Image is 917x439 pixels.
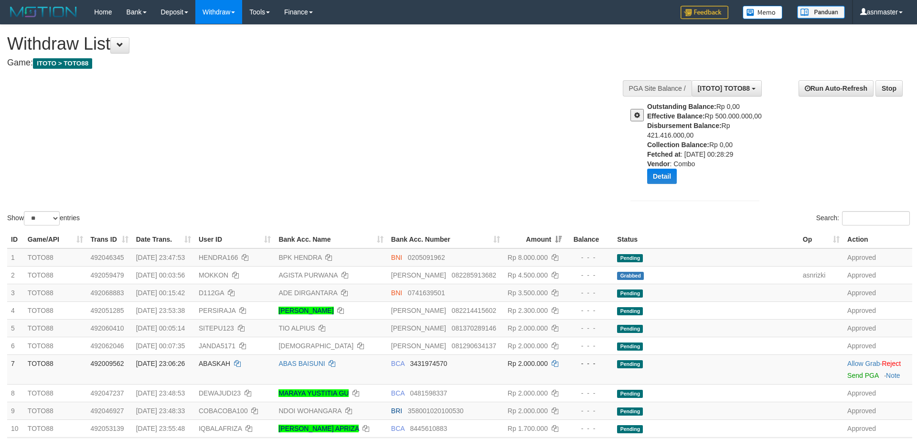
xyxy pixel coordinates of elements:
[617,425,643,433] span: Pending
[278,324,315,332] a: TIO ALPIUS
[843,319,912,337] td: Approved
[569,388,609,398] div: - - -
[24,266,87,284] td: TOTO88
[647,122,722,129] b: Disbursement Balance:
[136,324,185,332] span: [DATE] 00:05:14
[410,425,447,432] span: Copy 8445610883 to clipboard
[452,342,496,350] span: Copy 081290634137 to clipboard
[569,253,609,262] div: - - -
[508,324,548,332] span: Rp 2.000.000
[136,254,185,261] span: [DATE] 23:47:53
[7,354,24,384] td: 7
[199,342,235,350] span: JANDA5171
[452,307,496,314] span: Copy 082214415602 to clipboard
[91,360,124,367] span: 492009562
[816,211,910,225] label: Search:
[843,284,912,301] td: Approved
[797,6,845,19] img: panduan.png
[278,289,337,297] a: ADE DIRGANTARA
[508,289,548,297] span: Rp 3.500.000
[681,6,728,19] img: Feedback.jpg
[195,231,275,248] th: User ID: activate to sort column ascending
[647,150,681,158] b: Fetched at
[391,289,402,297] span: BNI
[91,271,124,279] span: 492059479
[391,307,446,314] span: [PERSON_NAME]
[647,169,677,184] button: Detail
[24,419,87,437] td: TOTO88
[91,425,124,432] span: 492053139
[623,80,692,96] div: PGA Site Balance /
[7,248,24,267] td: 1
[391,324,446,332] span: [PERSON_NAME]
[91,389,124,397] span: 492047237
[842,211,910,225] input: Search:
[24,337,87,354] td: TOTO88
[508,360,548,367] span: Rp 2.000.000
[617,272,644,280] span: Grabbed
[843,384,912,402] td: Approved
[799,80,874,96] a: Run Auto-Refresh
[33,58,92,69] span: ITOTO > TOTO88
[199,307,235,314] span: PERSIRAJA
[136,342,185,350] span: [DATE] 00:07:35
[647,102,767,191] div: Rp 0,00 Rp 500.000.000,00 Rp 421.416.000,00 Rp 0,00 : [DATE] 00:28:29 : Combo
[24,301,87,319] td: TOTO88
[391,360,405,367] span: BCA
[91,407,124,415] span: 492046927
[136,360,185,367] span: [DATE] 23:06:26
[617,325,643,333] span: Pending
[569,306,609,315] div: - - -
[508,271,548,279] span: Rp 4.500.000
[136,271,185,279] span: [DATE] 00:03:56
[132,231,195,248] th: Date Trans.: activate to sort column ascending
[613,231,799,248] th: Status
[91,289,124,297] span: 492068883
[875,80,903,96] a: Stop
[569,406,609,416] div: - - -
[7,284,24,301] td: 3
[843,419,912,437] td: Approved
[278,407,341,415] a: NDOI WOHANGARA
[199,254,238,261] span: HENDRA166
[7,211,80,225] label: Show entries
[7,319,24,337] td: 5
[278,254,321,261] a: BPK HENDRA
[91,342,124,350] span: 492062046
[847,372,878,379] a: Send PGA
[199,407,248,415] span: COBACOBA100
[7,5,80,19] img: MOTION_logo.png
[91,324,124,332] span: 492060410
[843,337,912,354] td: Approved
[87,231,132,248] th: Trans ID: activate to sort column ascending
[698,85,750,92] span: [ITOTO] TOTO88
[508,342,548,350] span: Rp 2.000.000
[408,289,445,297] span: Copy 0741639501 to clipboard
[569,323,609,333] div: - - -
[391,271,446,279] span: [PERSON_NAME]
[7,337,24,354] td: 6
[569,288,609,298] div: - - -
[647,141,709,149] b: Collection Balance:
[569,359,609,368] div: - - -
[617,343,643,351] span: Pending
[847,360,882,367] span: ·
[647,112,705,120] b: Effective Balance:
[24,402,87,419] td: TOTO88
[7,266,24,284] td: 2
[508,307,548,314] span: Rp 2.300.000
[391,389,405,397] span: BCA
[91,254,124,261] span: 492046345
[199,289,224,297] span: D112GA
[278,307,333,314] a: [PERSON_NAME]
[136,425,185,432] span: [DATE] 23:55:48
[565,231,613,248] th: Balance
[7,384,24,402] td: 8
[617,289,643,298] span: Pending
[617,407,643,416] span: Pending
[7,34,602,54] h1: Withdraw List
[843,301,912,319] td: Approved
[508,425,548,432] span: Rp 1.700.000
[508,407,548,415] span: Rp 2.000.000
[452,271,496,279] span: Copy 082285913682 to clipboard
